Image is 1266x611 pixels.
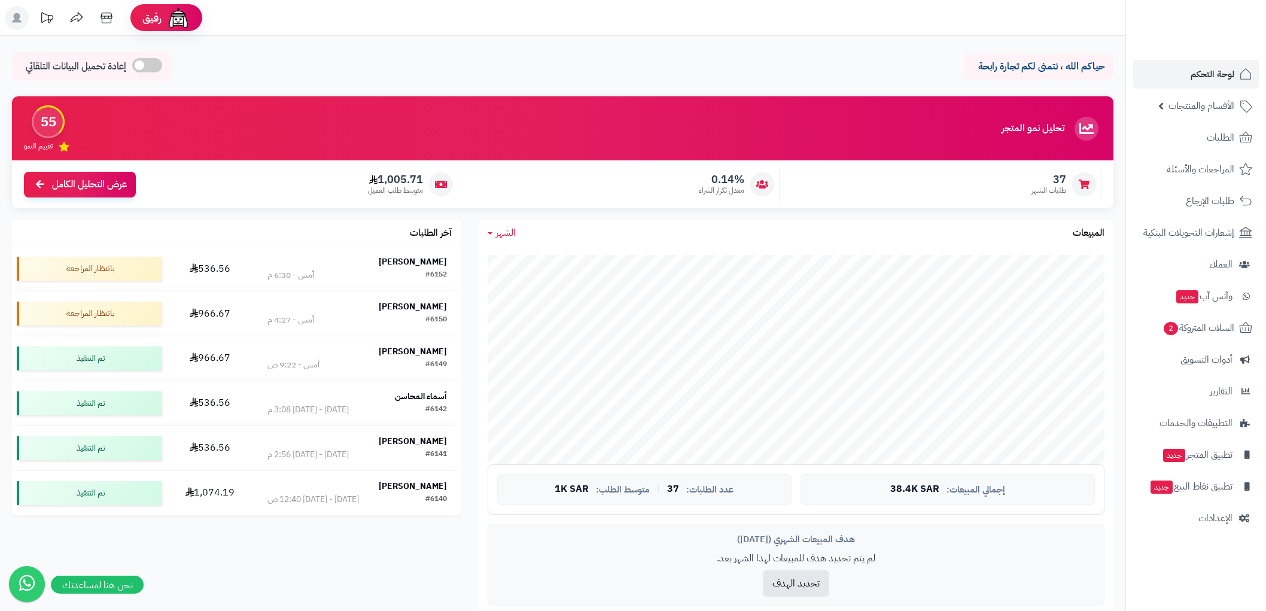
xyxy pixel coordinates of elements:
strong: أسماء المحاسن [395,390,447,403]
h3: المبيعات [1073,228,1104,239]
a: أدوات التسويق [1133,345,1259,374]
span: متوسط طلب العميل [368,186,423,196]
div: تم التنفيذ [17,436,162,460]
span: إشعارات التحويلات البنكية [1143,224,1234,241]
div: تم التنفيذ [17,481,162,505]
div: [DATE] - [DATE] 2:56 م [267,449,349,461]
div: هدف المبيعات الشهري ([DATE]) [497,533,1095,546]
a: الشهر [488,226,516,240]
span: أدوات التسويق [1180,351,1232,368]
span: معدل تكرار الشراء [699,186,744,196]
td: 966.67 [167,336,253,381]
h3: تحليل نمو المتجر [1002,123,1064,134]
span: التقارير [1210,383,1232,400]
a: تحديثات المنصة [32,6,62,33]
span: 37 [1031,173,1066,186]
div: أمس - 4:27 م [267,314,314,326]
span: وآتس آب [1175,288,1232,305]
span: جديد [1151,481,1173,494]
strong: [PERSON_NAME] [379,256,447,268]
span: 37 [667,484,679,495]
span: 1K SAR [555,484,589,495]
span: إجمالي المبيعات: [947,485,1005,495]
div: تم التنفيذ [17,391,162,415]
span: التطبيقات والخدمات [1160,415,1232,431]
a: العملاء [1133,250,1259,279]
span: لوحة التحكم [1191,66,1234,83]
a: الإعدادات [1133,504,1259,533]
span: الطلبات [1207,129,1234,146]
div: أمس - 9:22 ص [267,359,319,371]
a: عرض التحليل الكامل [24,172,136,197]
a: إشعارات التحويلات البنكية [1133,218,1259,247]
td: 536.56 [167,381,253,425]
span: 2 [1164,322,1178,335]
span: | [657,485,660,494]
span: تطبيق نقاط البيع [1149,478,1232,495]
div: تم التنفيذ [17,346,162,370]
span: العملاء [1209,256,1232,273]
div: [DATE] - [DATE] 12:40 ص [267,494,359,506]
span: تطبيق المتجر [1162,446,1232,463]
div: #6152 [425,269,447,281]
div: [DATE] - [DATE] 3:08 م [267,404,349,416]
strong: [PERSON_NAME] [379,480,447,493]
span: إعادة تحميل البيانات التلقائي [26,60,126,74]
div: بانتظار المراجعة [17,257,162,281]
span: عدد الطلبات: [686,485,734,495]
td: 1,074.19 [167,471,253,515]
p: حياكم الله ، نتمنى لكم تجارة رابحة [973,60,1104,74]
a: السلات المتروكة2 [1133,314,1259,342]
div: #6149 [425,359,447,371]
span: رفيق [142,11,162,25]
span: الأقسام والمنتجات [1168,98,1234,114]
strong: [PERSON_NAME] [379,300,447,313]
span: الشهر [496,226,516,240]
span: المراجعات والأسئلة [1167,161,1234,178]
div: #6150 [425,314,447,326]
div: #6141 [425,449,447,461]
a: وآتس آبجديد [1133,282,1259,311]
td: 536.56 [167,426,253,470]
td: 536.56 [167,247,253,291]
h3: آخر الطلبات [410,228,452,239]
span: الإعدادات [1198,510,1232,527]
div: بانتظار المراجعة [17,302,162,326]
span: طلبات الإرجاع [1186,193,1234,209]
div: #6142 [425,404,447,416]
div: #6140 [425,494,447,506]
a: لوحة التحكم [1133,60,1259,89]
span: 0.14% [699,173,744,186]
span: تقييم النمو [24,141,53,151]
img: ai-face.png [166,6,190,30]
a: تطبيق المتجرجديد [1133,440,1259,469]
a: طلبات الإرجاع [1133,187,1259,215]
span: متوسط الطلب: [596,485,650,495]
a: التطبيقات والخدمات [1133,409,1259,437]
span: السلات المتروكة [1162,320,1234,336]
td: 966.67 [167,291,253,336]
span: جديد [1163,449,1185,462]
span: 1,005.71 [368,173,423,186]
a: الطلبات [1133,123,1259,152]
div: أمس - 6:30 م [267,269,314,281]
strong: [PERSON_NAME] [379,435,447,448]
button: تحديد الهدف [763,570,829,597]
span: عرض التحليل الكامل [52,178,127,191]
span: طلبات الشهر [1031,186,1066,196]
a: التقارير [1133,377,1259,406]
span: 38.4K SAR [890,484,939,495]
a: تطبيق نقاط البيعجديد [1133,472,1259,501]
p: لم يتم تحديد هدف للمبيعات لهذا الشهر بعد. [497,552,1095,566]
strong: [PERSON_NAME] [379,345,447,358]
span: جديد [1176,290,1198,303]
a: المراجعات والأسئلة [1133,155,1259,184]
